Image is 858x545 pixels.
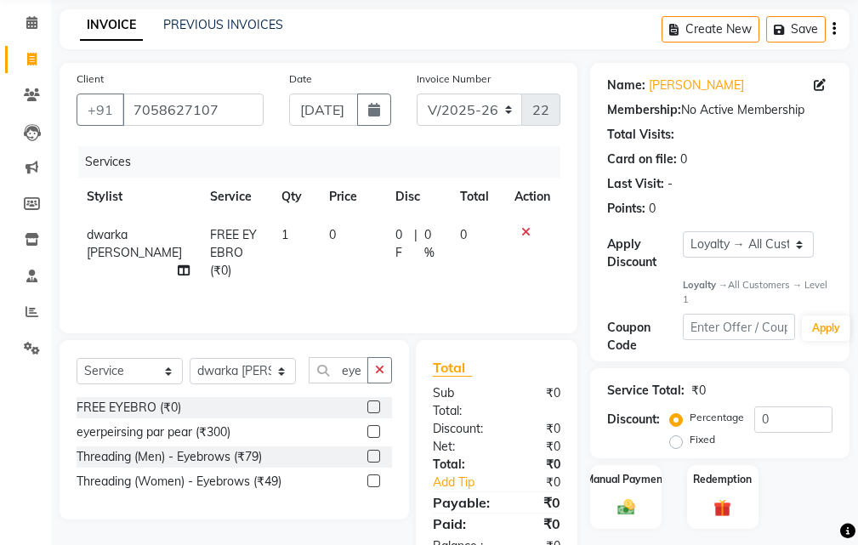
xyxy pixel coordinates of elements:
[77,94,124,126] button: +91
[497,384,573,420] div: ₹0
[420,474,509,491] a: Add Tip
[122,94,264,126] input: Search by Name/Mobile/Email/Code
[395,226,408,262] span: 0 F
[78,146,573,178] div: Services
[649,77,744,94] a: [PERSON_NAME]
[708,497,736,519] img: _gift.svg
[319,178,385,216] th: Price
[289,71,312,87] label: Date
[690,410,744,425] label: Percentage
[680,150,687,168] div: 0
[509,474,573,491] div: ₹0
[691,382,706,400] div: ₹0
[690,432,715,447] label: Fixed
[309,357,368,383] input: Search or Scan
[662,16,759,43] button: Create New
[497,420,573,438] div: ₹0
[497,438,573,456] div: ₹0
[683,278,832,307] div: All Customers → Level 1
[802,315,850,341] button: Apply
[163,17,283,32] a: PREVIOUS INVOICES
[77,178,200,216] th: Stylist
[417,71,491,87] label: Invoice Number
[450,178,504,216] th: Total
[612,497,640,517] img: _cash.svg
[420,456,497,474] div: Total:
[87,227,182,260] span: dwarka [PERSON_NAME]
[414,226,418,262] span: |
[77,71,104,87] label: Client
[420,384,497,420] div: Sub Total:
[503,492,573,513] div: ₹0
[460,227,467,242] span: 0
[77,448,262,466] div: Threading (Men) - Eyebrows (₹79)
[693,472,752,487] label: Redemption
[497,514,573,534] div: ₹0
[504,178,560,216] th: Action
[607,411,660,429] div: Discount:
[271,178,319,216] th: Qty
[607,175,664,193] div: Last Visit:
[420,514,497,534] div: Paid:
[585,472,667,487] label: Manual Payment
[281,227,288,242] span: 1
[607,77,645,94] div: Name:
[683,314,795,340] input: Enter Offer / Coupon Code
[80,10,143,41] a: INVOICE
[77,399,181,417] div: FREE EYEBRO (₹0)
[668,175,673,193] div: -
[607,101,681,119] div: Membership:
[77,423,230,441] div: eyerpeirsing par pear (₹300)
[607,101,832,119] div: No Active Membership
[607,200,645,218] div: Points:
[683,279,728,291] strong: Loyalty →
[424,226,440,262] span: 0 %
[607,382,685,400] div: Service Total:
[607,236,682,271] div: Apply Discount
[77,473,281,491] div: Threading (Women) - Eyebrows (₹49)
[210,227,257,278] span: FREE EYEBRO (₹0)
[497,456,573,474] div: ₹0
[607,126,674,144] div: Total Visits:
[420,420,497,438] div: Discount:
[766,16,826,43] button: Save
[607,150,677,168] div: Card on file:
[607,319,682,355] div: Coupon Code
[200,178,271,216] th: Service
[420,438,497,456] div: Net:
[649,200,656,218] div: 0
[433,359,472,377] span: Total
[385,178,450,216] th: Disc
[329,227,336,242] span: 0
[420,492,503,513] div: Payable:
